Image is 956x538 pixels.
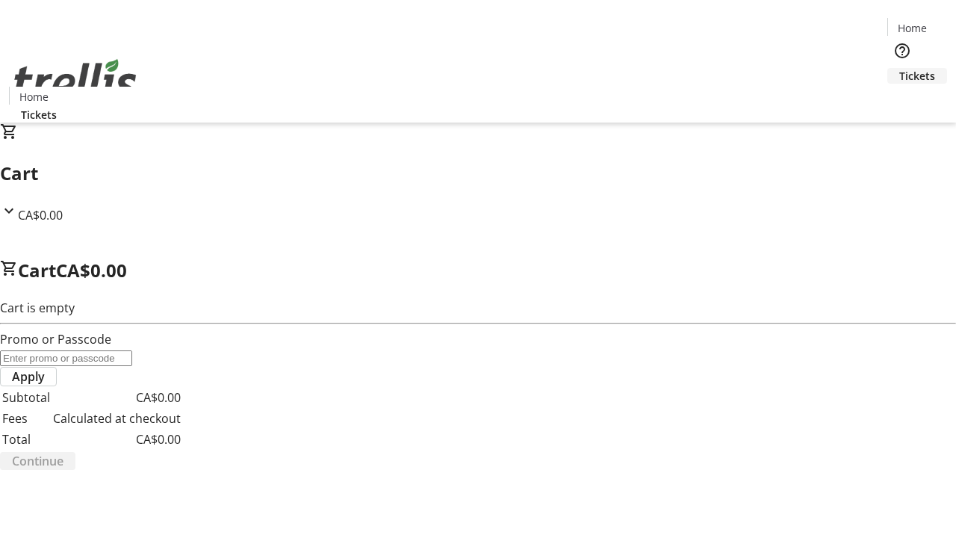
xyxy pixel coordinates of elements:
[887,36,917,66] button: Help
[9,107,69,123] a: Tickets
[888,20,936,36] a: Home
[19,89,49,105] span: Home
[52,430,181,449] td: CA$0.00
[887,84,917,114] button: Cart
[899,68,935,84] span: Tickets
[9,43,142,117] img: Orient E2E Organization DZeOS9eTtn's Logo
[52,409,181,428] td: Calculated at checkout
[18,207,63,223] span: CA$0.00
[887,68,947,84] a: Tickets
[1,430,51,449] td: Total
[898,20,927,36] span: Home
[21,107,57,123] span: Tickets
[1,388,51,407] td: Subtotal
[1,409,51,428] td: Fees
[56,258,127,282] span: CA$0.00
[10,89,58,105] a: Home
[52,388,181,407] td: CA$0.00
[12,368,45,386] span: Apply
